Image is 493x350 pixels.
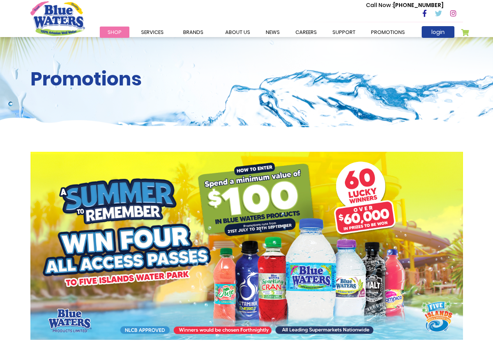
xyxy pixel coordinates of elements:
a: News [258,27,288,38]
p: [PHONE_NUMBER] [366,1,444,9]
h2: Promotions [30,68,463,91]
a: about us [217,27,258,38]
span: Call Now : [366,1,393,9]
span: Brands [183,28,203,36]
span: Services [141,28,164,36]
span: Shop [108,28,122,36]
a: store logo [30,1,85,36]
a: Promotions [363,27,413,38]
a: support [325,27,363,38]
a: login [422,26,454,38]
a: careers [288,27,325,38]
